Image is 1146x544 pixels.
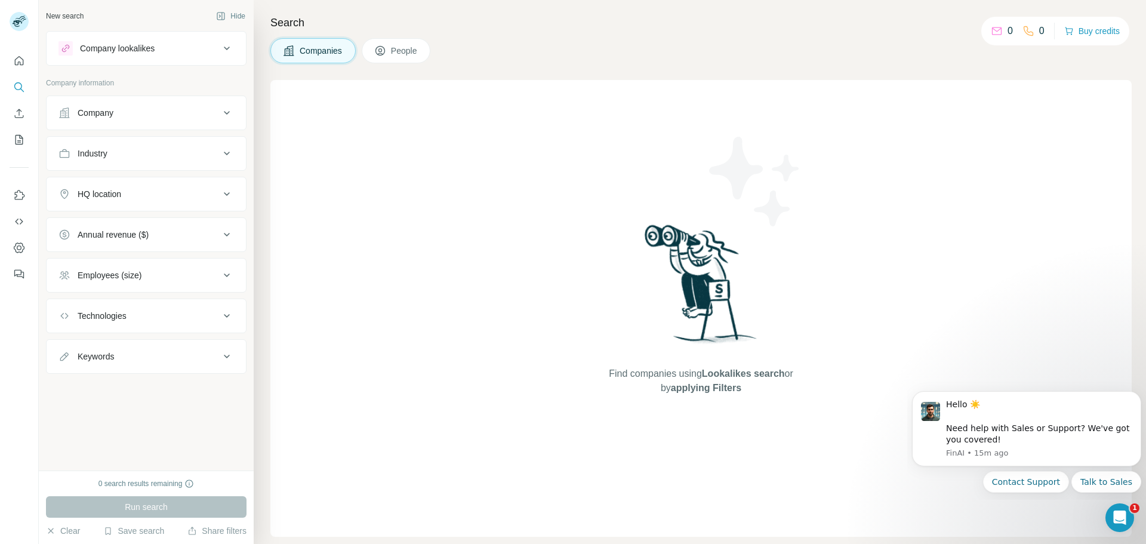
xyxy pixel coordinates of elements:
span: Lookalikes search [702,368,785,379]
button: Feedback [10,263,29,285]
span: Find companies using or by [605,367,796,395]
button: HQ location [47,180,246,208]
img: Surfe Illustration - Stars [701,128,809,235]
button: Search [10,76,29,98]
button: Industry [47,139,246,168]
div: 0 search results remaining [98,478,195,489]
div: Employees (size) [78,269,141,281]
div: HQ location [78,188,121,200]
button: Hide [208,7,254,25]
button: Keywords [47,342,246,371]
div: Annual revenue ($) [78,229,149,241]
div: Technologies [78,310,127,322]
button: Use Surfe on LinkedIn [10,185,29,206]
button: Quick start [10,50,29,72]
div: Company [78,107,113,119]
span: 1 [1130,503,1139,513]
button: Share filters [187,525,247,537]
button: Company [47,99,246,127]
button: My lists [10,129,29,150]
div: Industry [78,147,107,159]
p: Company information [46,78,247,88]
p: 0 [1008,24,1013,38]
span: People [391,45,418,57]
button: Employees (size) [47,261,246,290]
div: Keywords [78,351,114,362]
iframe: Intercom notifications message [907,380,1146,500]
iframe: Intercom live chat [1105,503,1134,532]
h4: Search [270,14,1132,31]
button: Dashboard [10,237,29,259]
button: Annual revenue ($) [47,220,246,249]
div: Company lookalikes [80,42,155,54]
span: Companies [300,45,343,57]
div: New search [46,11,84,21]
button: Buy credits [1064,23,1120,39]
img: Surfe Illustration - Woman searching with binoculars [639,222,763,355]
button: Enrich CSV [10,103,29,124]
span: applying Filters [671,383,741,393]
button: Use Surfe API [10,211,29,232]
button: Company lookalikes [47,34,246,63]
button: Clear [46,525,80,537]
button: Technologies [47,302,246,330]
p: 0 [1039,24,1045,38]
button: Save search [103,525,164,537]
